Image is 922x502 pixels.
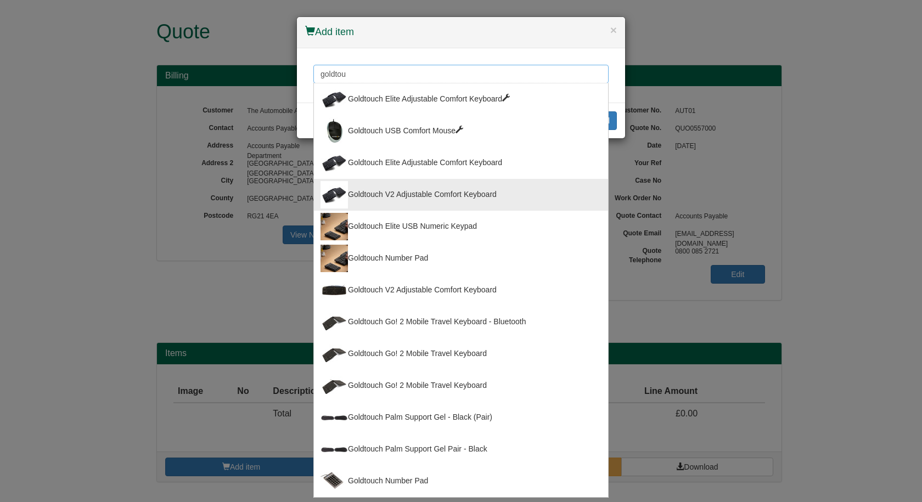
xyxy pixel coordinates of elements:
[321,467,601,495] div: Goldtouch Number Pad
[321,340,348,368] img: goldtouch-travel-go2-splitkeyboard_angle_1_copy.jpg
[321,277,348,304] img: goldtouch-v2-keyboard_front_1.jpg
[321,117,601,145] div: Goldtouch USB Comfort Mouse
[321,436,601,463] div: Goldtouch Palm Support Gel Pair - Black
[321,340,601,368] div: Goldtouch Go! 2 Mobile Travel Keyboard
[321,277,601,304] div: Goldtouch V2 Adjustable Comfort Keyboard
[321,86,348,113] img: goldtouch-elite-comfort-keyboard-top_1.jpg
[321,436,348,463] img: goldtouch-wrist-rests.jpg
[313,65,609,83] input: Search for a product
[321,181,348,208] img: goldtouch-elite-comfort-keyboard-top.jpg
[321,149,348,177] img: goldtouch-elite-comfort-keyboard-top.jpg
[321,372,348,399] img: goldtouch-travel-go2-splitkeyboard_angle.jpg
[321,245,601,272] div: Goldtouch Number Pad
[321,213,348,240] img: goldtouch-elite-lifestyle-1.jpg
[321,245,348,272] img: goldtouch-elite-lifestyle-1.jpg
[321,404,348,431] img: goldtouch-wrist-rests.jpg
[321,404,601,431] div: Goldtouch Palm Support Gel - Black (Pair)
[321,467,348,495] img: gold-touch-number-pad-02.jpg
[321,149,601,177] div: Goldtouch Elite Adjustable Comfort Keyboard
[305,25,617,40] h4: Add item
[321,181,601,208] div: Goldtouch V2 Adjustable Comfort Keyboard
[321,308,601,336] div: Goldtouch Go! 2 Mobile Travel Keyboard - Bluetooth
[321,308,348,336] img: goldtouch-travel-go2-splitkeyboard_angle_1_copy.jpg
[610,24,617,36] button: ×
[321,86,601,113] div: Goldtouch Elite Adjustable Comfort Keyboard
[321,213,601,240] div: Goldtouch Elite USB Numeric Keypad
[321,117,348,145] img: goldtouch-mouse_03_1.jpg
[321,372,601,399] div: Goldtouch Go! 2 Mobile Travel Keyboard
